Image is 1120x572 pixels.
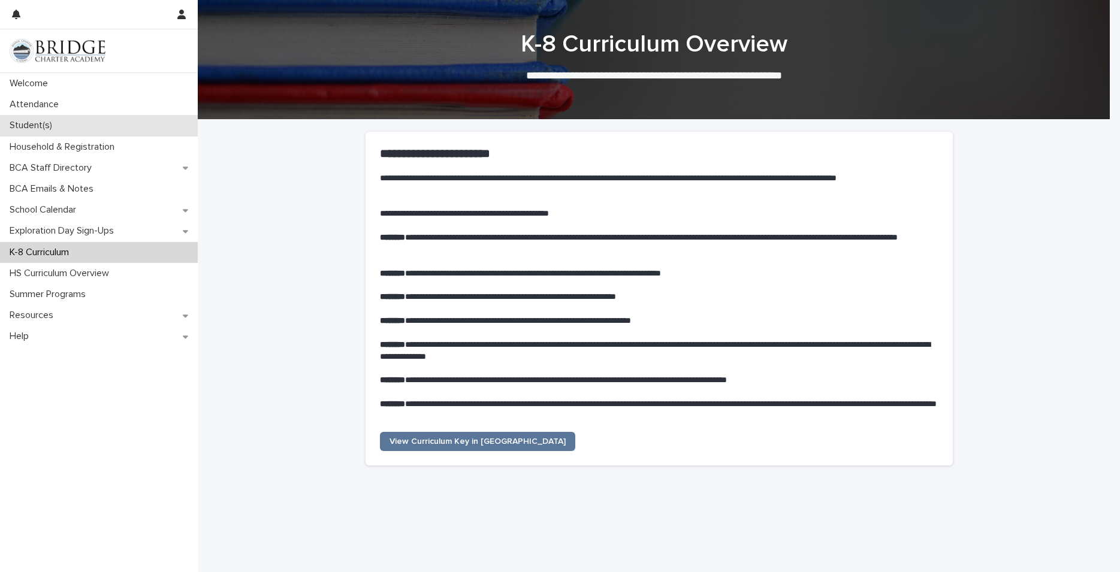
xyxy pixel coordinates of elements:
p: Household & Registration [5,141,124,153]
p: School Calendar [5,204,86,216]
p: Student(s) [5,120,62,131]
p: K-8 Curriculum [5,247,79,258]
a: View Curriculum Key in [GEOGRAPHIC_DATA] [380,432,575,451]
p: Welcome [5,78,58,89]
p: Resources [5,310,63,321]
p: BCA Emails & Notes [5,183,103,195]
p: HS Curriculum Overview [5,268,119,279]
h1: K-8 Curriculum Overview [360,30,947,59]
img: V1C1m3IdTEidaUdm9Hs0 [10,39,105,63]
p: Summer Programs [5,289,95,300]
span: View Curriculum Key in [GEOGRAPHIC_DATA] [390,437,566,446]
p: Attendance [5,99,68,110]
p: BCA Staff Directory [5,162,101,174]
p: Help [5,331,38,342]
p: Exploration Day Sign-Ups [5,225,123,237]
